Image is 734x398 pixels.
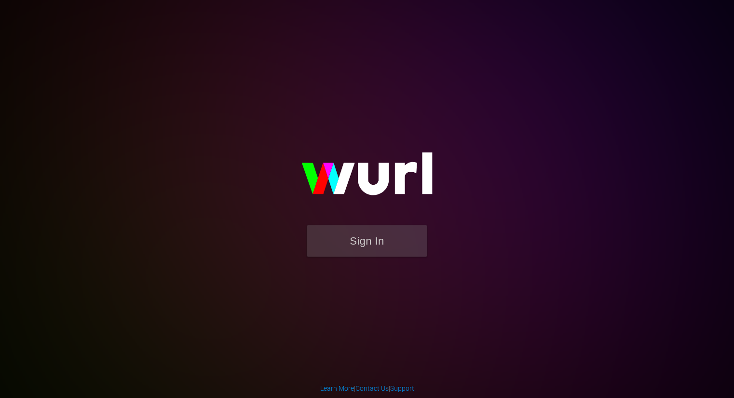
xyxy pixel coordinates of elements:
[355,384,389,392] a: Contact Us
[271,132,463,225] img: wurl-logo-on-black-223613ac3d8ba8fe6dc639794a292ebdb59501304c7dfd60c99c58986ef67473.svg
[320,384,414,393] div: | |
[390,384,414,392] a: Support
[320,384,354,392] a: Learn More
[307,225,427,257] button: Sign In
